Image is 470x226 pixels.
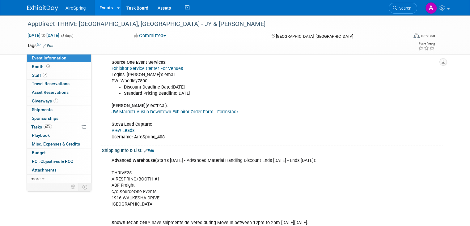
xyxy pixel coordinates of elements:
[112,158,155,163] b: Advanced Warehouse
[32,107,53,112] span: Shipments
[32,64,51,69] span: Booth
[53,98,58,103] span: 1
[27,114,91,123] a: Sponsorships
[102,146,443,154] div: Shipping Info & List:
[31,124,52,129] span: Tasks
[276,34,353,39] span: [GEOGRAPHIC_DATA], [GEOGRAPHIC_DATA]
[27,123,91,131] a: Tasks69%
[32,81,70,86] span: Travel Reservations
[43,73,47,77] span: 2
[112,220,131,225] b: ShowSite
[144,149,154,153] a: Edit
[425,2,437,14] img: Angie Handal
[27,157,91,166] a: ROI, Objectives & ROO
[124,84,373,90] li: [DATE]
[27,88,91,97] a: Asset Reservations
[45,64,51,69] span: Booth not reserved yet
[132,33,168,39] button: Committed
[124,90,373,97] li: [DATE]
[66,6,86,11] span: AireSpring
[27,106,91,114] a: Shipments
[375,32,435,41] div: Event Format
[397,6,411,11] span: Search
[31,176,40,181] span: more
[418,42,435,46] div: Event Rating
[43,44,53,48] a: Edit
[27,166,91,174] a: Attachments
[27,54,91,62] a: Event Information
[44,124,52,129] span: 69%
[124,91,177,96] b: Standard Pricing Deadline:
[112,103,146,108] b: [PERSON_NAME]
[112,134,165,140] b: Username: AireSpring_408
[27,131,91,140] a: Playbook
[27,5,58,11] img: ExhibitDay
[32,116,58,121] span: Sponsorships
[40,33,46,38] span: to
[25,19,400,30] div: AppDirect THRIVE [GEOGRAPHIC_DATA], [GEOGRAPHIC_DATA] - JY & [PERSON_NAME]
[413,33,420,38] img: Format-Inperson.png
[27,63,91,71] a: Booth
[32,73,47,78] span: Staff
[389,3,417,14] a: Search
[112,109,239,115] a: JW Marriott Austin Downtown Exhibitor Order Form - Formstack
[27,175,91,183] a: more
[32,141,80,146] span: Misc. Expenses & Credits
[32,150,46,155] span: Budget
[32,98,58,103] span: Giveaways
[68,183,79,191] td: Personalize Event Tab Strip
[107,37,377,143] div: Logins: [PERSON_NAME]'s email PW: Woodley7800 (electrical):
[421,33,435,38] div: In-Person
[32,159,73,164] span: ROI, Objectives & ROO
[27,80,91,88] a: Travel Reservations
[27,33,60,38] span: [DATE] [DATE]
[124,85,172,90] b: Discount Deadline Date:
[61,34,74,38] span: (3 days)
[27,42,53,49] td: Tags
[32,133,50,138] span: Playbook
[112,66,183,71] a: Exhibitor Service Center For Venues
[112,128,134,133] a: View Leads
[112,60,167,65] b: Source One Event Services:
[27,97,91,105] a: Giveaways1
[32,167,57,172] span: Attachments
[32,90,69,95] span: Asset Reservations
[32,55,66,60] span: Event Information
[27,149,91,157] a: Budget
[27,140,91,148] a: Misc. Expenses & Credits
[27,71,91,80] a: Staff2
[112,122,152,127] b: Stova Lead Capture:
[79,183,91,191] td: Toggle Event Tabs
